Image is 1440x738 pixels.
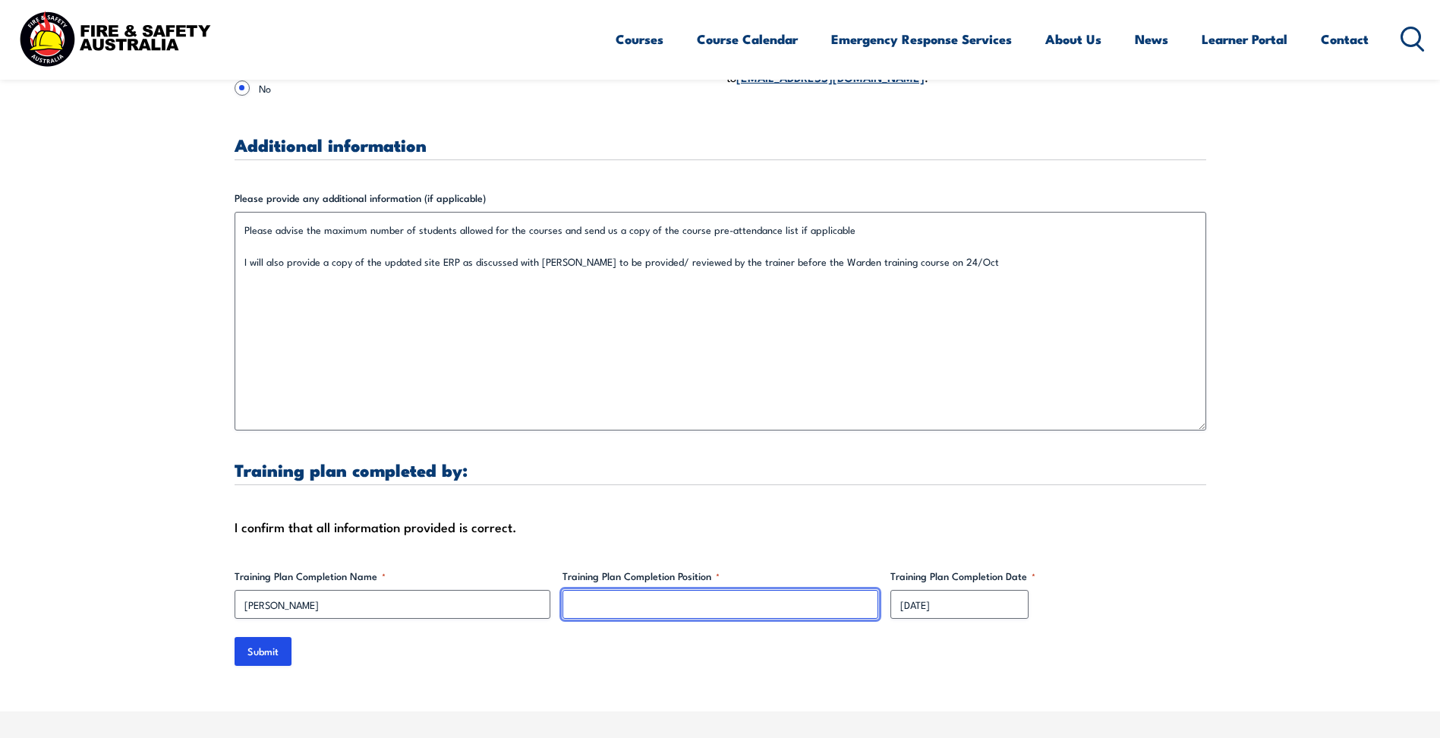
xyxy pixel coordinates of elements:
label: Please provide any additional information (if applicable) [235,191,1206,206]
label: Training Plan Completion Position [562,569,878,584]
label: Training Plan Completion Date [890,569,1206,584]
a: News [1135,19,1168,59]
a: About Us [1045,19,1101,59]
label: No [259,80,714,96]
div: I confirm that all information provided is correct. [235,516,1206,538]
label: Training Plan Completion Name [235,569,550,584]
a: Learner Portal [1202,19,1287,59]
h3: Additional information [235,136,1206,153]
a: Courses [616,19,663,59]
a: Emergency Response Services [831,19,1012,59]
h3: Training plan completed by: [235,461,1206,478]
input: dd/mm/yyyy [890,590,1029,619]
input: Submit [235,637,291,666]
a: Course Calendar [697,19,798,59]
a: Contact [1321,19,1369,59]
